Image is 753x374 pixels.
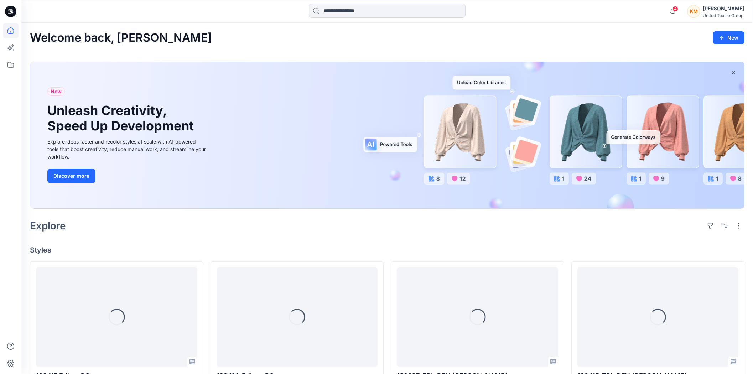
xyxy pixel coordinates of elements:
[47,138,208,160] div: Explore ideas faster and recolor styles at scale with AI-powered tools that boost creativity, red...
[687,5,700,18] div: KM
[703,4,744,13] div: [PERSON_NAME]
[703,13,744,18] div: United Textile Group
[47,169,95,183] button: Discover more
[672,6,678,12] span: 4
[713,31,744,44] button: New
[47,169,208,183] a: Discover more
[47,103,197,134] h1: Unleash Creativity, Speed Up Development
[51,87,62,96] span: New
[30,31,212,45] h2: Welcome back, [PERSON_NAME]
[30,246,744,254] h4: Styles
[30,220,66,232] h2: Explore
